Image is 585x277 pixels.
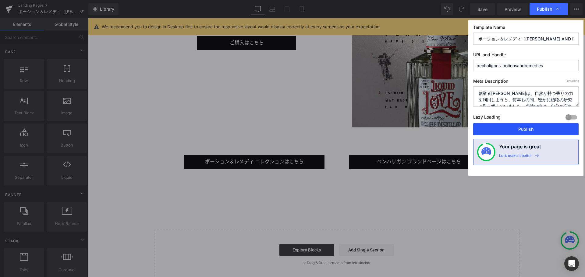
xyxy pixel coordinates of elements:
[109,18,208,32] a: ご購入はこちら
[289,140,373,146] span: ペンハリガン ブランドページはこちら
[499,153,532,161] div: Let’s make it better
[261,137,401,151] a: ペンハリガン ブランドページはこちら
[537,6,552,12] span: Publish
[96,137,236,151] a: ポーション＆レメディ コレクションはこちら
[473,78,579,86] label: Meta Description
[567,79,579,83] span: /320
[473,25,579,33] label: Template Name
[473,52,579,60] label: URL and Handle
[251,226,306,238] a: Add Single Section
[117,140,216,146] span: ポーション＆レメディ コレクションはこちら
[473,113,501,123] label: Lazy Loading
[481,147,491,157] img: onboarding-status.svg
[499,143,541,153] h4: Your page is great
[191,226,246,238] a: Explore Blocks
[473,86,579,107] textarea: 創業者[PERSON_NAME]は、自然が持つ香りの力を利用しようと、何年もの間、密かに植物の研究に取り組んでいました。当時の彼は、自分の忘れ去られていたフォーミュラが[PERSON_NAME]...
[76,243,422,247] p: or Drag & Drop elements from left sidebar
[142,22,176,27] span: ご購入はこちら
[473,123,579,135] button: Publish
[564,256,579,271] div: Open Intercom Messenger
[567,79,572,83] span: 124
